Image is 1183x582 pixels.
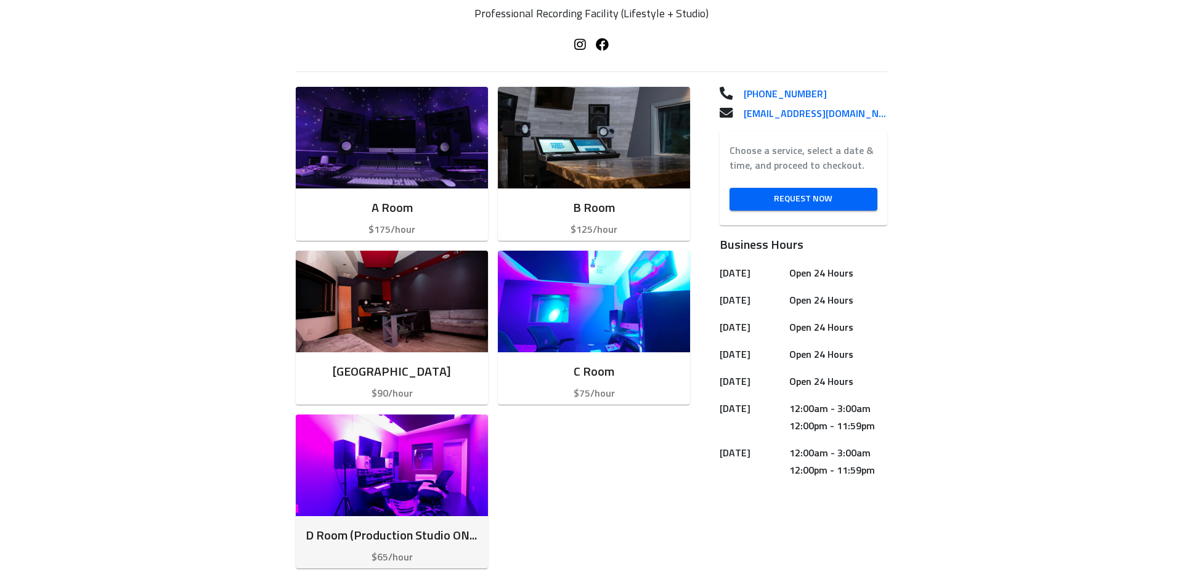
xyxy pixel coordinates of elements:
[789,462,882,479] h6: 12:00pm - 11:59pm
[508,362,680,382] h6: C Room
[306,526,478,546] h6: D Room (Production Studio ONLY) NO ENGINEER INCLUDED
[296,251,488,405] button: [GEOGRAPHIC_DATA]$90/hour
[508,222,680,237] p: $125/hour
[720,319,784,336] h6: [DATE]
[306,222,478,237] p: $175/hour
[498,251,690,405] button: C Room$75/hour
[306,386,478,401] p: $90/hour
[306,198,478,218] h6: A Room
[498,87,690,188] img: Room image
[498,87,690,241] button: B Room$125/hour
[720,265,784,282] h6: [DATE]
[296,87,488,241] button: A Room$175/hour
[789,346,882,363] h6: Open 24 Hours
[789,373,882,390] h6: Open 24 Hours
[789,292,882,309] h6: Open 24 Hours
[734,87,887,102] a: [PHONE_NUMBER]
[296,414,488,568] button: D Room (Production Studio ONLY) NO ENGINEER INCLUDED$65/hour
[720,235,887,255] h6: Business Hours
[296,251,488,352] img: Room image
[720,445,784,462] h6: [DATE]
[730,188,877,211] a: Request Now
[789,265,882,282] h6: Open 24 Hours
[498,251,690,352] img: Room image
[730,143,877,173] label: Choose a service, select a date & time, and proceed to checkout.
[789,400,882,418] h6: 12:00am - 3:00am
[720,373,784,390] h6: [DATE]
[296,414,488,516] img: Room image
[734,107,887,121] a: [EMAIL_ADDRESS][DOMAIN_NAME]
[508,198,680,218] h6: B Room
[444,7,739,21] p: Professional Recording Facility (Lifestyle + Studio)
[720,346,784,363] h6: [DATE]
[720,292,784,309] h6: [DATE]
[720,400,784,418] h6: [DATE]
[789,319,882,336] h6: Open 24 Hours
[789,418,882,435] h6: 12:00pm - 11:59pm
[739,192,868,207] span: Request Now
[306,362,478,382] h6: [GEOGRAPHIC_DATA]
[508,386,680,401] p: $75/hour
[296,87,488,188] img: Room image
[789,445,882,462] h6: 12:00am - 3:00am
[306,550,478,565] p: $65/hour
